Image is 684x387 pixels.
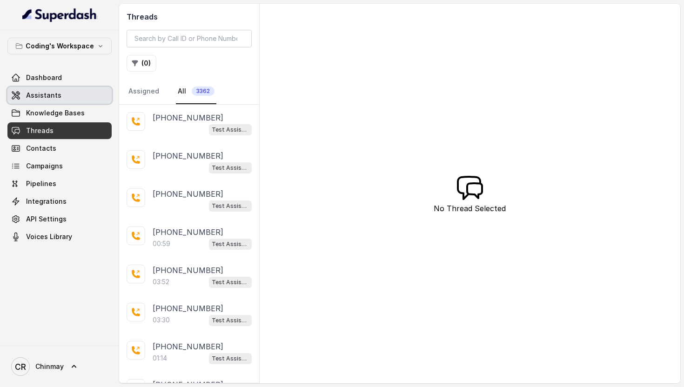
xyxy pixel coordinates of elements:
a: Campaigns [7,158,112,174]
span: Integrations [26,197,67,206]
a: Dashboard [7,69,112,86]
p: Test Assistant-3 [212,125,249,134]
p: [PHONE_NUMBER] [153,150,223,161]
input: Search by Call ID or Phone Number [127,30,252,47]
span: Voices Library [26,232,72,241]
nav: Tabs [127,79,252,104]
span: Campaigns [26,161,63,171]
p: [PHONE_NUMBER] [153,265,223,276]
h2: Threads [127,11,252,22]
span: Threads [26,126,54,135]
p: No Thread Selected [434,203,506,214]
a: Integrations [7,193,112,210]
a: All3362 [176,79,216,104]
a: Assigned [127,79,161,104]
p: 01:14 [153,354,167,363]
a: Chinmay [7,354,112,380]
span: Dashboard [26,73,62,82]
button: Coding's Workspace [7,38,112,54]
span: 3362 [192,87,215,96]
a: Contacts [7,140,112,157]
p: Test Assistant-3 [212,278,249,287]
text: CR [15,362,26,372]
span: API Settings [26,214,67,224]
a: Pipelines [7,175,112,192]
a: API Settings [7,211,112,227]
p: 03:52 [153,277,169,287]
span: Chinmay [35,362,64,371]
p: [PHONE_NUMBER] [153,112,223,123]
p: Test Assistant-3 [212,201,249,211]
p: Test Assistant-3 [212,316,249,325]
span: Knowledge Bases [26,108,85,118]
p: [PHONE_NUMBER] [153,227,223,238]
img: light.svg [22,7,97,22]
p: Coding's Workspace [26,40,94,52]
a: Voices Library [7,228,112,245]
button: (0) [127,55,156,72]
a: Threads [7,122,112,139]
p: 00:59 [153,239,170,248]
p: Test Assistant-3 [212,163,249,173]
p: [PHONE_NUMBER] [153,188,223,200]
span: Assistants [26,91,61,100]
span: Pipelines [26,179,56,188]
a: Assistants [7,87,112,104]
span: Contacts [26,144,56,153]
p: [PHONE_NUMBER] [153,303,223,314]
p: Test Assistant-3 [212,354,249,363]
p: 03:30 [153,315,170,325]
p: [PHONE_NUMBER] [153,341,223,352]
p: Test Assistant-3 [212,240,249,249]
a: Knowledge Bases [7,105,112,121]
